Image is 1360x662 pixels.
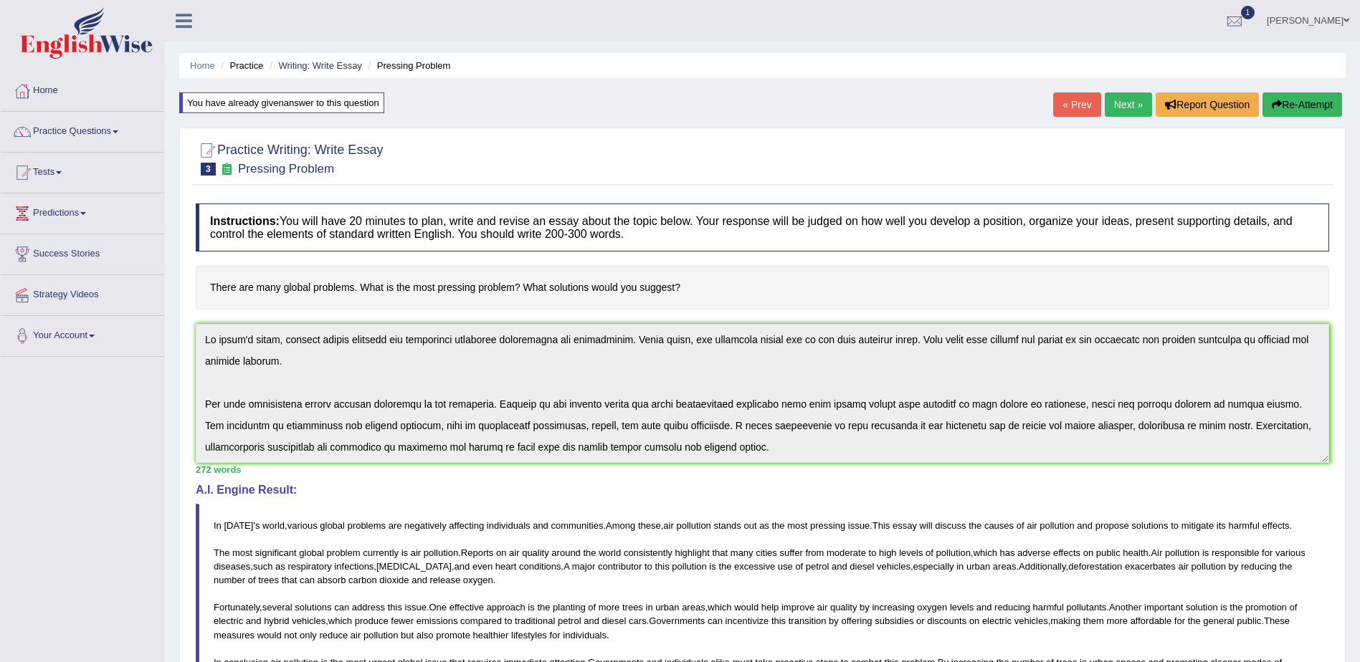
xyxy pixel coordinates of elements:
span: heart [495,561,517,572]
span: negatively [404,520,447,531]
span: especially [913,561,954,572]
span: various [1275,547,1306,558]
span: offering [841,615,872,626]
span: affecting [449,520,484,531]
span: exacerbates [1125,561,1176,572]
span: the [771,520,784,531]
span: but [401,630,414,641]
span: lifestyles [511,630,547,641]
span: solutions [1131,520,1168,531]
span: vehicles [1014,615,1048,626]
span: carbon [348,575,377,585]
span: increasing [872,602,914,613]
small: Pressing Problem [238,162,334,176]
span: mitigate [1181,520,1214,531]
span: are [389,520,402,531]
span: is [1202,547,1209,558]
span: pollution [936,547,971,558]
span: public [1096,547,1121,558]
span: and [832,561,847,572]
span: and [412,575,427,585]
span: of [795,561,803,572]
span: is [401,547,408,558]
span: in [956,561,964,572]
a: Home [190,60,215,71]
span: consistently [624,547,672,558]
span: use [778,561,793,572]
span: communities [551,520,603,531]
span: pollutants [1067,602,1107,613]
span: problems [348,520,386,531]
span: These [1264,615,1290,626]
span: pollution [676,520,710,531]
span: harmful [1033,602,1064,613]
span: and [455,561,470,572]
span: deforestation [1068,561,1122,572]
h2: Practice Writing: Write Essay [196,140,383,176]
span: improve [781,602,814,613]
span: cities [756,547,777,558]
span: for [1262,547,1273,558]
span: is [709,561,715,572]
span: The [214,547,229,558]
span: most [787,520,807,531]
span: areas [993,561,1017,572]
span: incentivize [726,615,769,626]
a: Tests [1,153,164,188]
span: on [969,615,979,626]
span: air [1178,561,1188,572]
span: oxygen [463,575,493,585]
span: by [1229,561,1239,572]
span: in [646,602,653,613]
span: many [731,547,753,558]
span: or [916,615,925,626]
span: that [712,547,728,558]
span: suffer [779,547,802,558]
span: is [528,602,534,613]
span: health [1123,547,1148,558]
span: release [430,575,461,585]
li: Pressing Problem [365,59,451,72]
span: which [328,615,352,626]
span: responsible [1212,547,1260,558]
span: is [1220,602,1227,613]
span: 3 [201,163,216,176]
h4: There are many global problems. What is the most pressing problem? What solutions would you suggest? [196,266,1329,310]
span: emissions [417,615,458,626]
span: and [1077,520,1093,531]
span: that [282,575,298,585]
span: Another [1109,602,1142,613]
span: as [759,520,769,531]
span: levels [950,602,974,613]
span: address [352,602,385,613]
span: for [550,630,561,641]
span: can [334,602,349,613]
span: infections [334,561,374,572]
span: promotion [1245,602,1287,613]
span: propose [1095,520,1129,531]
span: major [572,561,596,572]
span: traditional [515,615,555,626]
span: general [1203,615,1234,626]
span: effective [450,602,484,613]
span: the [537,602,550,613]
span: Among [606,520,635,531]
span: issue [405,602,427,613]
span: approach [487,602,526,613]
span: public [1237,615,1261,626]
span: diseases [214,561,250,572]
span: produce [355,615,389,626]
span: measures [214,630,255,641]
a: « Prev [1053,92,1100,117]
span: Additionally [1019,561,1066,572]
span: [DATE] [224,520,253,531]
span: to [505,615,513,626]
span: levels [899,547,923,558]
span: Reports [461,547,494,558]
span: of [926,547,933,558]
span: contributor [598,561,642,572]
span: adverse [1017,547,1050,558]
a: Your Account [1,316,164,352]
span: this [388,602,402,613]
span: various [287,520,318,531]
